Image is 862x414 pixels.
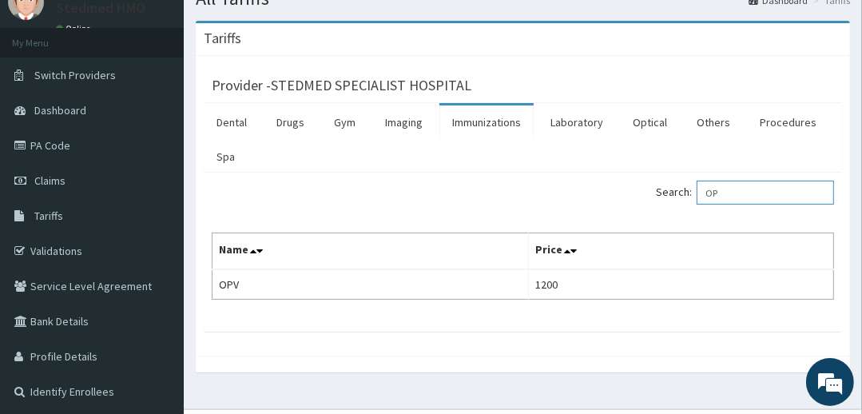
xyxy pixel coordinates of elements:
[321,105,368,139] a: Gym
[204,31,241,46] h3: Tariffs
[262,8,300,46] div: Minimize live chat window
[656,181,834,205] label: Search:
[34,68,116,82] span: Switch Providers
[372,105,435,139] a: Imaging
[56,1,145,15] p: Stedmed HMO
[538,105,616,139] a: Laboratory
[620,105,680,139] a: Optical
[684,105,743,139] a: Others
[747,105,829,139] a: Procedures
[30,80,65,120] img: d_794563401_company_1708531726252_794563401
[213,233,529,270] th: Name
[204,140,248,173] a: Spa
[439,105,534,139] a: Immunizations
[56,23,94,34] a: Online
[529,233,834,270] th: Price
[34,173,66,188] span: Claims
[264,105,317,139] a: Drugs
[204,105,260,139] a: Dental
[529,269,834,300] td: 1200
[83,90,268,110] div: Chat with us now
[8,258,304,314] textarea: Type your message and hit 'Enter'
[697,181,834,205] input: Search:
[213,269,529,300] td: OPV
[93,112,220,273] span: We're online!
[34,103,86,117] span: Dashboard
[34,209,63,223] span: Tariffs
[212,78,471,93] h3: Provider - STEDMED SPECIALIST HOSPITAL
